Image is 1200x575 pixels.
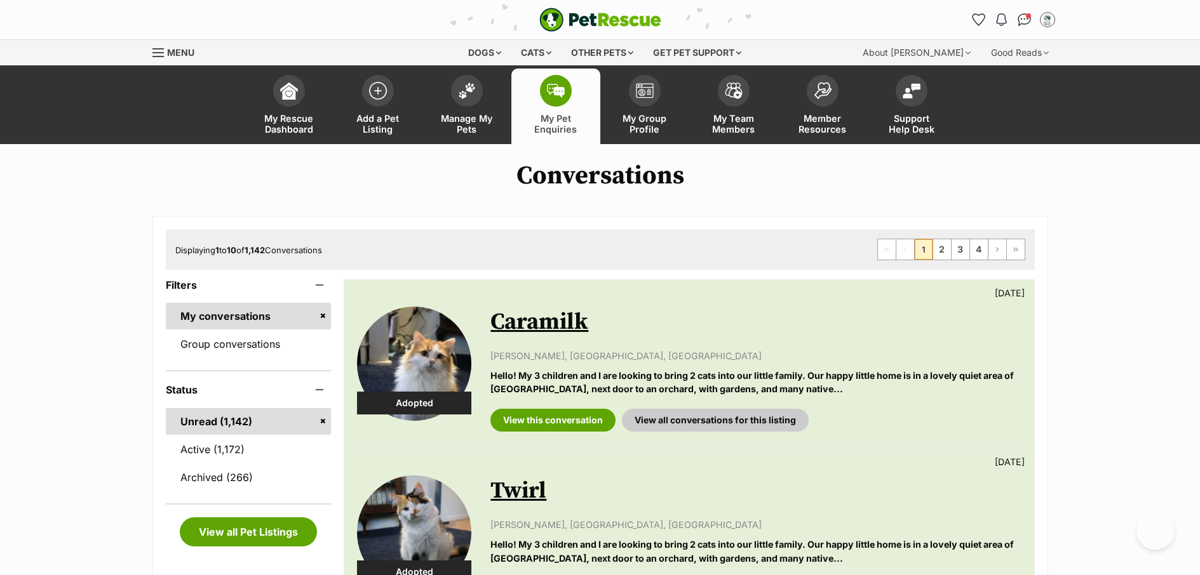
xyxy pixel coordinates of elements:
div: Good Reads [982,40,1058,65]
a: PetRescue [539,8,661,32]
a: My Team Members [689,69,778,144]
img: Belle Vie Animal Rescue profile pic [1041,13,1054,26]
div: Cats [512,40,560,65]
strong: 1,142 [245,245,265,255]
span: Manage My Pets [438,113,496,135]
p: [DATE] [995,286,1025,300]
span: Member Resources [794,113,851,135]
span: Menu [167,47,194,58]
span: My Pet Enquiries [527,113,584,135]
img: pet-enquiries-icon-7e3ad2cf08bfb03b45e93fb7055b45f3efa6380592205ae92323e6603595dc1f.svg [547,84,565,98]
a: My Group Profile [600,69,689,144]
a: Archived (266) [166,464,332,491]
img: help-desk-icon-fdf02630f3aa405de69fd3d07c3f3aa587a6932b1a1747fa1d2bba05be0121f9.svg [903,83,920,98]
span: Previous page [896,239,914,260]
img: member-resources-icon-8e73f808a243e03378d46382f2149f9095a855e16c252ad45f914b54edf8863c.svg [814,82,832,99]
span: Displaying to of Conversations [175,245,322,255]
a: My conversations [166,303,332,329]
a: Member Resources [778,69,867,144]
a: My Rescue Dashboard [245,69,334,144]
div: Dogs [459,40,510,65]
img: chat-41dd97257d64d25036548639549fe6c8038ab92f7586957e7f3b1b290dea8141.svg [1018,13,1031,26]
a: Add a Pet Listing [334,69,422,144]
ul: Account quick links [969,10,1058,30]
a: View all Pet Listings [180,517,317,546]
strong: 10 [227,245,236,255]
a: Caramilk [490,308,588,336]
a: Active (1,172) [166,436,332,463]
a: Page 4 [970,239,988,260]
iframe: Help Scout Beacon - Open [1136,512,1175,550]
a: View all conversations for this listing [622,409,809,432]
img: Caramilk [357,307,471,421]
strong: 1 [215,245,219,255]
img: notifications-46538b983faf8c2785f20acdc204bb7945ddae34d4c08c2a6579f10ce5e182be.svg [996,13,1006,26]
a: Favourites [969,10,989,30]
a: My Pet Enquiries [511,69,600,144]
div: Adopted [357,392,471,414]
button: Notifications [992,10,1012,30]
div: Other pets [562,40,642,65]
span: Support Help Desk [883,113,940,135]
header: Status [166,384,332,395]
div: About [PERSON_NAME] [854,40,980,65]
span: First page [878,239,896,260]
p: Hello! My 3 children and I are looking to bring 2 cats into our little family. Our happy little h... [490,538,1021,565]
button: My account [1037,10,1058,30]
p: [PERSON_NAME], [GEOGRAPHIC_DATA], [GEOGRAPHIC_DATA] [490,349,1021,362]
a: View this conversation [490,409,616,432]
img: group-profile-icon-3fa3cf56718a62981997c0bc7e787c4b2cf8bcc04b72c1350f741eb67cf2f40e.svg [636,83,654,98]
a: Next page [988,239,1006,260]
span: Page 1 [915,239,933,260]
span: My Group Profile [616,113,673,135]
span: Add a Pet Listing [349,113,407,135]
a: Menu [152,40,203,63]
p: Hello! My 3 children and I are looking to bring 2 cats into our little family. Our happy little h... [490,369,1021,396]
div: Get pet support [644,40,750,65]
img: dashboard-icon-eb2f2d2d3e046f16d808141f083e7271f6b2e854fb5c12c21221c1fb7104beca.svg [280,82,298,100]
a: Group conversations [166,331,332,357]
span: My Rescue Dashboard [260,113,318,135]
a: Page 2 [933,239,951,260]
img: logo-e224e6f780fb5917bec1dbf3a21bbac754714ae5b6737aabdf751b685950b380.svg [539,8,661,32]
a: Unread (1,142) [166,408,332,435]
a: Twirl [490,477,546,505]
nav: Pagination [877,239,1025,260]
header: Filters [166,279,332,291]
a: Page 3 [952,239,969,260]
img: team-members-icon-5396bd8760b3fe7c0b43da4ab00e1e3bb1a5d9ba89233759b79545d2d3fc5d0d.svg [725,83,743,99]
p: [PERSON_NAME], [GEOGRAPHIC_DATA], [GEOGRAPHIC_DATA] [490,518,1021,531]
a: Last page [1007,239,1025,260]
a: Support Help Desk [867,69,956,144]
p: [DATE] [995,455,1025,468]
span: My Team Members [705,113,762,135]
a: Conversations [1015,10,1035,30]
img: manage-my-pets-icon-02211641906a0b7f246fdf0571729dbe1e7629f14944591b6c1af311fb30b64b.svg [458,83,476,99]
img: add-pet-listing-icon-0afa8454b4691262ce3f59096e99ab1cd57d4a30225e0717b998d2c9b9846f56.svg [369,82,387,100]
a: Manage My Pets [422,69,511,144]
